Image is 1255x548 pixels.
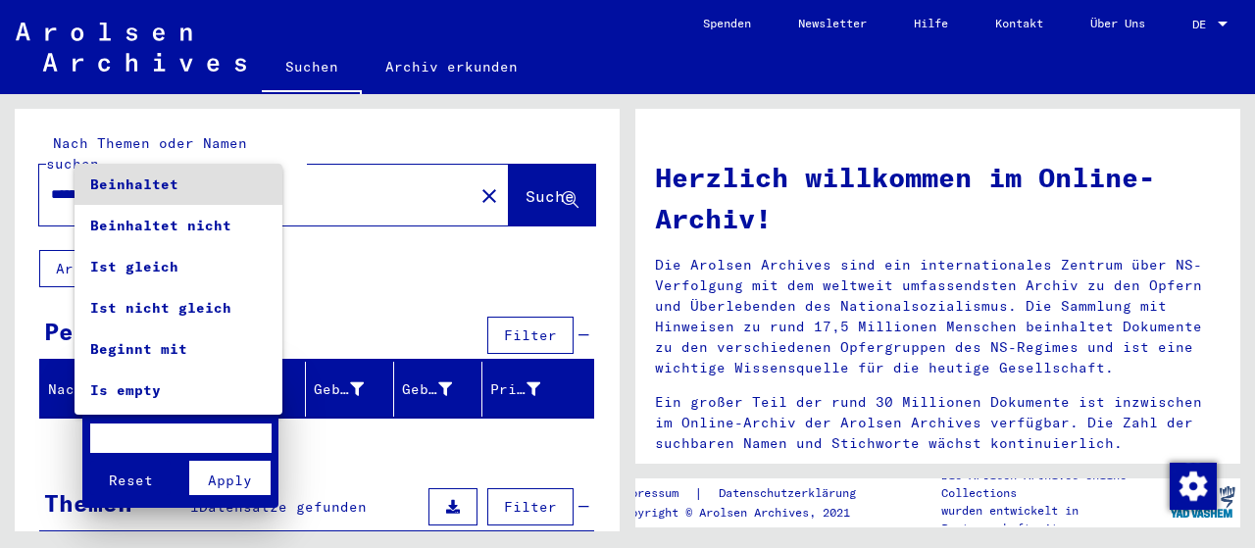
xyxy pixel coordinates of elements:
[90,411,267,452] span: Is not empty
[90,246,267,287] span: Ist gleich
[90,328,267,370] span: Beginnt mit
[90,205,267,246] span: Beinhaltet nicht
[90,287,267,328] span: Ist nicht gleich
[1170,463,1217,510] img: Zustimmung ändern
[90,164,267,205] span: Beinhaltet
[90,370,267,411] span: Is empty
[1169,462,1216,509] div: Zustimmung ändern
